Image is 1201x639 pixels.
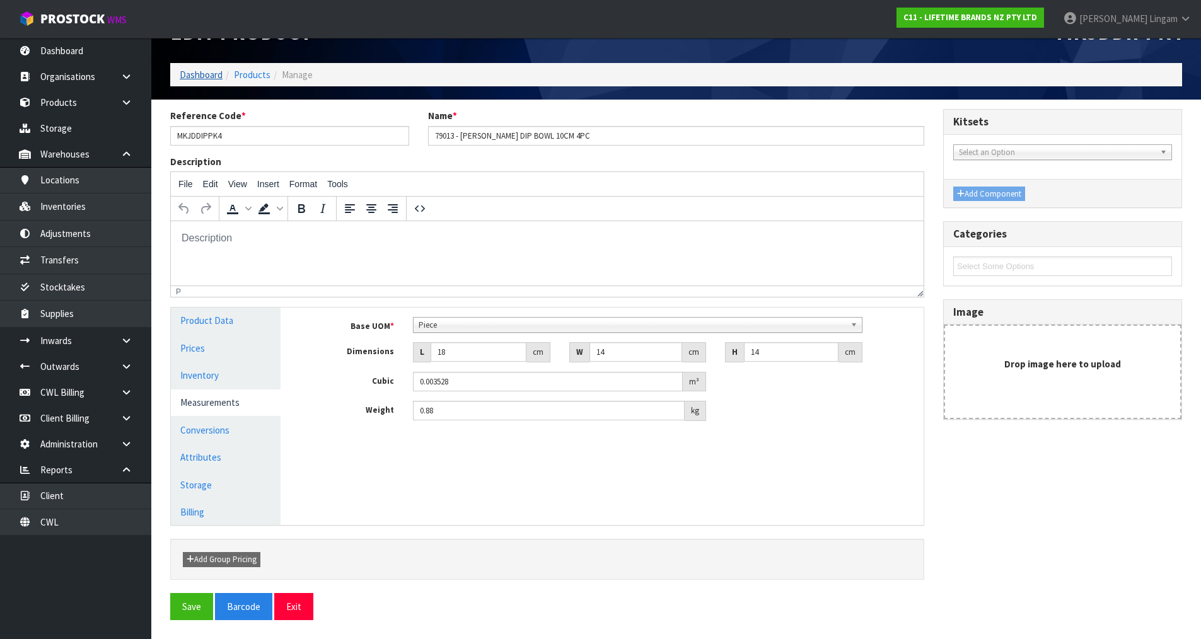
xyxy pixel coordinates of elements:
label: Base UOM [299,317,403,333]
h3: Categories [953,228,1172,240]
a: Product Data [171,308,281,333]
label: Description [170,155,221,168]
div: kg [685,401,706,421]
div: m³ [683,372,706,392]
input: Name [428,126,925,146]
a: Inventory [171,362,281,388]
span: View [228,179,247,189]
button: Bold [291,198,312,219]
div: Resize [914,286,924,297]
div: Background color [253,198,285,219]
iframe: Rich Text Area. Press ALT-0 for help. [171,221,924,285]
a: Billing [171,499,281,525]
input: Reference Code [170,126,409,146]
a: Prices [171,335,281,361]
button: Align center [361,198,382,219]
span: Insert [257,179,279,189]
a: Storage [171,472,281,498]
div: cm [526,342,550,362]
input: Cubic [413,372,683,391]
a: Measurements [171,389,281,415]
div: cm [682,342,706,362]
div: Text color [222,198,253,219]
button: Undo [173,198,195,219]
span: Edit [203,179,218,189]
button: Source code [409,198,431,219]
input: Weight [413,401,685,420]
label: Weight [299,401,403,417]
button: Align left [339,198,361,219]
button: Save [170,593,213,620]
span: Format [289,179,317,189]
button: Italic [312,198,334,219]
a: Dashboard [180,69,223,81]
button: Barcode [215,593,272,620]
strong: C11 - LIFETIME BRANDS NZ PTY LTD [903,12,1037,23]
span: ProStock [40,11,105,27]
label: Name [428,109,457,122]
label: Dimensions [299,342,403,358]
strong: L [420,347,424,357]
input: Height [744,342,838,362]
span: File [178,179,193,189]
span: [PERSON_NAME] [1079,13,1147,25]
strong: Drop image here to upload [1004,358,1121,370]
div: p [176,287,181,296]
button: Align right [382,198,403,219]
a: Conversions [171,417,281,443]
button: Add Group Pricing [183,552,260,567]
span: Select an Option [959,145,1155,160]
a: Attributes [171,444,281,470]
h3: Image [953,306,1172,318]
span: Tools [327,179,348,189]
strong: W [576,347,583,357]
div: cm [838,342,862,362]
a: C11 - LIFETIME BRANDS NZ PTY LTD [896,8,1044,28]
small: WMS [107,14,127,26]
span: Manage [282,69,313,81]
label: Cubic [299,372,403,388]
span: Lingam [1149,13,1178,25]
input: Width [589,342,683,362]
label: Reference Code [170,109,246,122]
img: cube-alt.png [19,11,35,26]
button: Exit [274,593,313,620]
strong: H [732,347,738,357]
h3: Kitsets [953,116,1172,128]
button: Redo [195,198,216,219]
span: Piece [419,318,845,333]
button: Add Component [953,187,1025,202]
a: Products [234,69,270,81]
input: Length [431,342,526,362]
